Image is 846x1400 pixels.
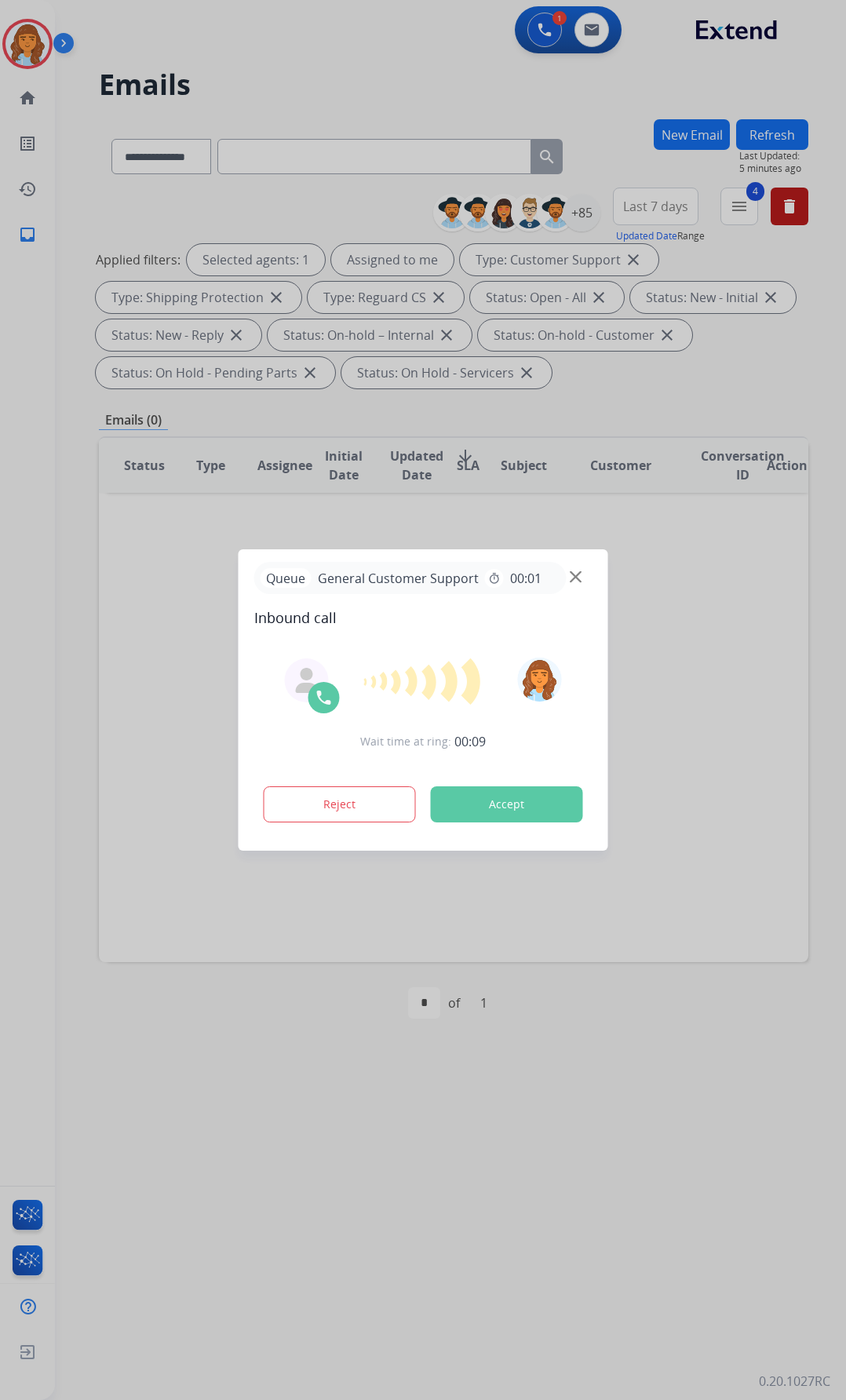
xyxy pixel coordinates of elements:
[431,786,583,822] button: Accept
[759,1372,830,1391] p: 0.20.1027RC
[261,568,312,588] p: Queue
[360,734,451,749] span: Wait time at ring:
[517,658,561,702] img: avatar
[264,786,416,822] button: Reject
[454,732,486,751] span: 00:09
[315,688,334,707] img: call-icon
[510,569,542,588] span: 00:01
[570,571,582,583] img: close-button
[488,572,501,585] mat-icon: timer
[312,569,485,588] span: General Customer Support
[294,668,319,693] img: agent-avatar
[254,607,593,629] span: Inbound call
